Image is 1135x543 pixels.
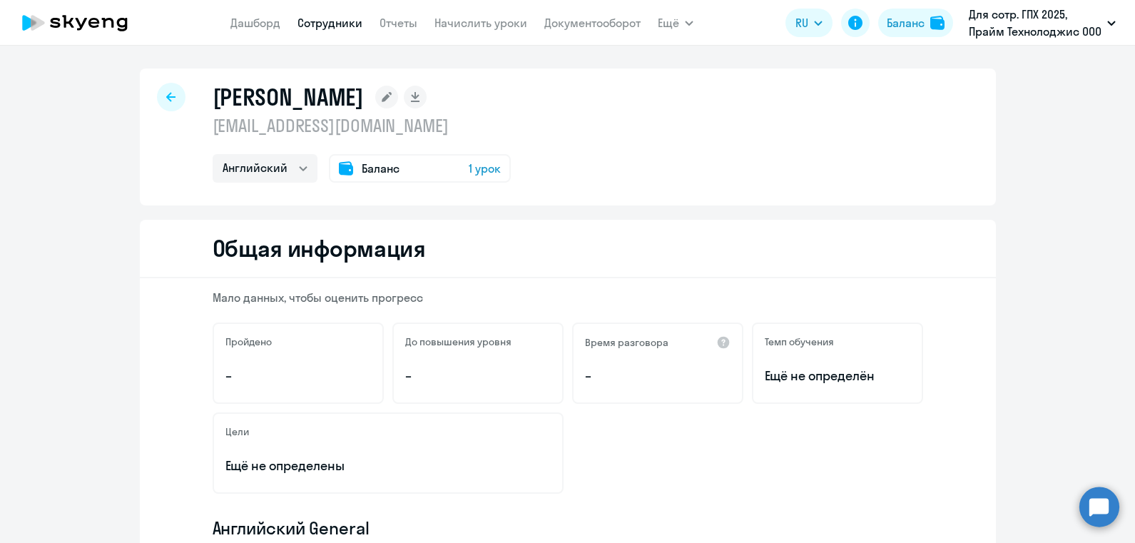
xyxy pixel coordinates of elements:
[434,16,527,30] a: Начислить уроки
[380,16,417,30] a: Отчеты
[785,9,833,37] button: RU
[225,335,272,348] h5: Пройдено
[544,16,641,30] a: Документооборот
[297,16,362,30] a: Сотрудники
[887,14,925,31] div: Баланс
[213,517,370,539] span: Английский General
[213,234,426,263] h2: Общая информация
[362,160,399,177] span: Баланс
[225,457,551,475] p: Ещё не определены
[405,335,511,348] h5: До повышения уровня
[878,9,953,37] button: Балансbalance
[969,6,1101,40] p: Для сотр. ГПХ 2025, Прайм Технолоджис ООО
[930,16,945,30] img: balance
[469,160,501,177] span: 1 урок
[225,367,371,385] p: –
[585,336,668,349] h5: Время разговора
[213,114,511,137] p: [EMAIL_ADDRESS][DOMAIN_NAME]
[230,16,280,30] a: Дашборд
[962,6,1123,40] button: Для сотр. ГПХ 2025, Прайм Технолоджис ООО
[658,9,693,37] button: Ещё
[225,425,249,438] h5: Цели
[765,367,910,385] span: Ещё не определён
[405,367,551,385] p: –
[658,14,679,31] span: Ещё
[213,83,364,111] h1: [PERSON_NAME]
[585,367,731,385] p: –
[765,335,834,348] h5: Темп обучения
[213,290,923,305] p: Мало данных, чтобы оценить прогресс
[795,14,808,31] span: RU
